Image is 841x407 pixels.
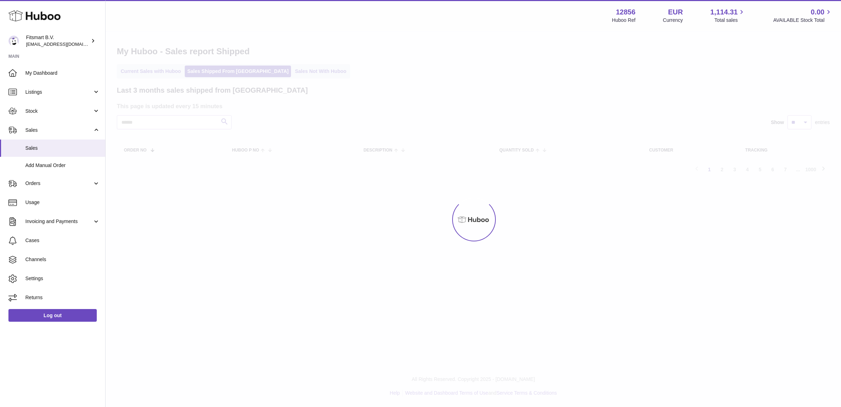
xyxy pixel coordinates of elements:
[25,199,100,206] span: Usage
[773,17,833,24] span: AVAILABLE Stock Total
[8,309,97,322] a: Log out
[612,17,636,24] div: Huboo Ref
[668,7,683,17] strong: EUR
[25,162,100,169] span: Add Manual Order
[25,89,93,95] span: Listings
[8,36,19,46] img: internalAdmin-12856@internal.huboo.com
[710,7,738,17] span: 1,114.31
[663,17,683,24] div: Currency
[25,145,100,152] span: Sales
[616,7,636,17] strong: 12856
[25,180,93,187] span: Orders
[26,34,89,48] div: Fitsmart B.V.
[773,7,833,24] a: 0.00 AVAILABLE Stock Total
[25,218,93,225] span: Invoicing and Payments
[25,127,93,134] span: Sales
[714,17,746,24] span: Total sales
[811,7,824,17] span: 0.00
[25,294,100,301] span: Returns
[25,108,93,115] span: Stock
[26,41,103,47] span: [EMAIL_ADDRESS][DOMAIN_NAME]
[25,256,100,263] span: Channels
[25,275,100,282] span: Settings
[710,7,746,24] a: 1,114.31 Total sales
[25,237,100,244] span: Cases
[25,70,100,76] span: My Dashboard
